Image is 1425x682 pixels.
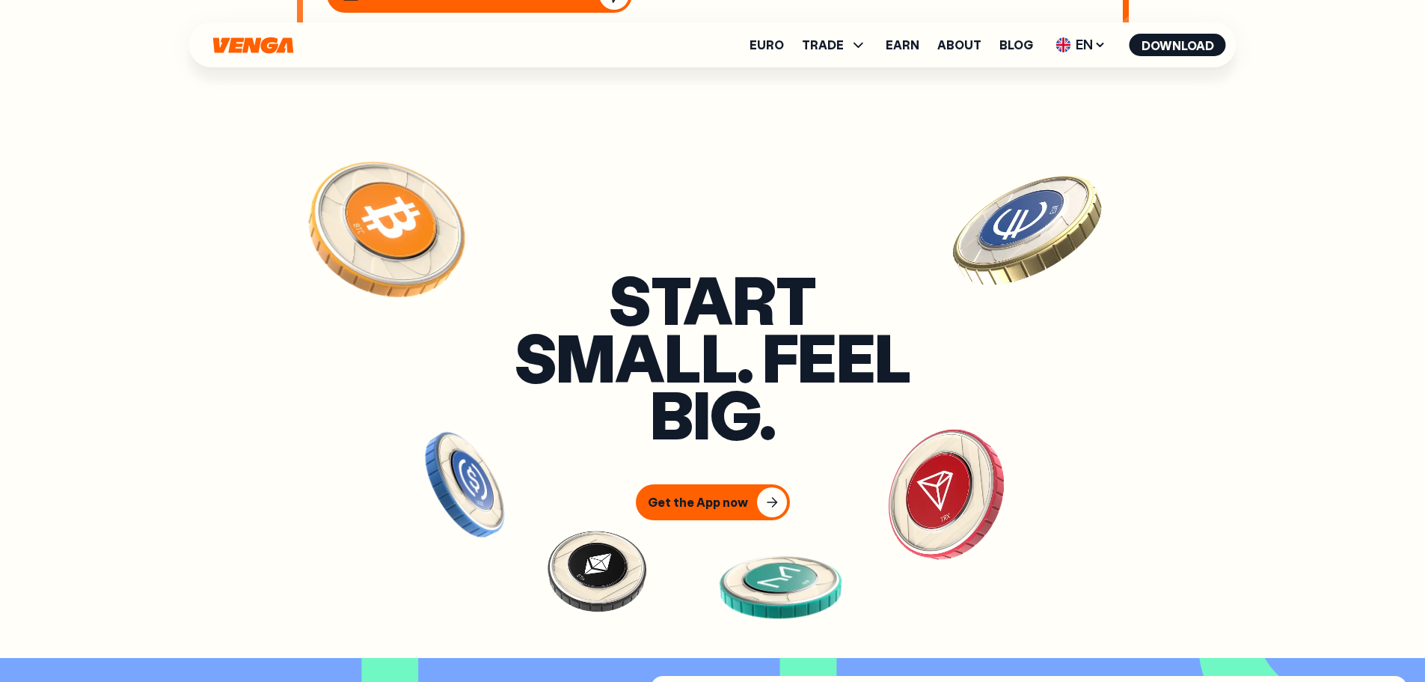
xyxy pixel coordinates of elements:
[212,37,295,54] svg: Home
[648,495,748,510] div: Get the App now
[1056,37,1071,52] img: flag-uk
[1130,34,1226,56] button: Download
[503,270,922,442] h3: Start small. Feel big.
[937,39,981,51] a: About
[702,510,860,654] img: MKR
[999,39,1033,51] a: Blog
[802,36,868,54] span: TRADE
[750,39,784,51] a: Euro
[1051,33,1112,57] span: EN
[636,484,790,520] button: Get the App now
[276,141,498,338] img: BTC
[802,39,844,51] span: TRADE
[852,401,1038,586] img: TRX
[886,39,919,51] a: Earn
[399,418,532,552] img: USDC
[527,501,666,640] img: ETH
[933,137,1122,329] img: EURO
